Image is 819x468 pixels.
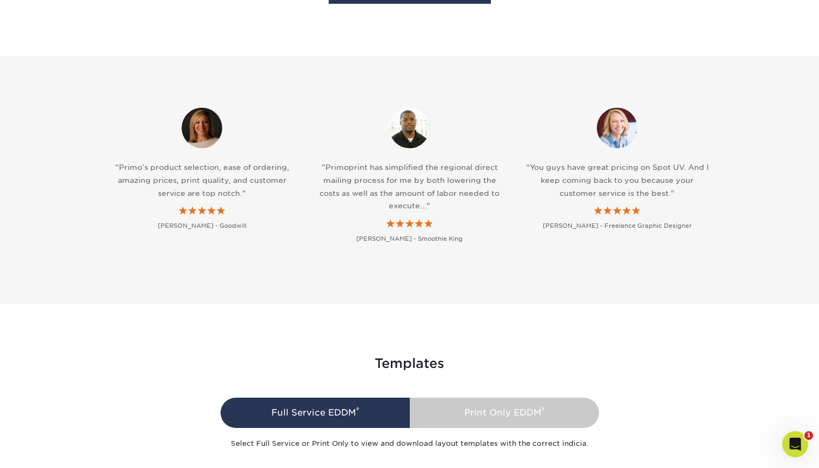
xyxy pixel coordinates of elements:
img: Cari [597,108,637,148]
sup: ® [542,406,544,414]
img: Google Reviews [387,220,432,227]
img: Google Reviews [179,207,225,214]
small: [PERSON_NAME] - Smoothie King [356,235,463,242]
div: Full Service EDDM [221,398,410,428]
small: [PERSON_NAME] - Goodwill [158,222,247,229]
span: 1 [804,431,813,440]
div: "You guys have great pricing on Spot UV. And I keep coming back to you because your customer serv... [522,161,713,200]
img: Cari [389,108,430,148]
h2: Templates [94,356,726,372]
small: Select Full Service or Print Only to view and download layout templates with the correct indicia. [231,439,588,447]
img: Google Reviews [594,207,640,214]
div: "Primoprint has simplified the regional direct mailing process for me by both lowering the costs ... [314,161,505,213]
sup: ® [356,406,359,414]
div: "Primo’s product selection, ease of ordering, amazing prices, print quality, and customer service... [106,161,298,200]
img: Cari [182,108,222,148]
small: [PERSON_NAME] - Freelance Graphic Designer [543,222,692,229]
div: Print Only EDDM [410,398,599,428]
iframe: Intercom live chat [782,431,808,457]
